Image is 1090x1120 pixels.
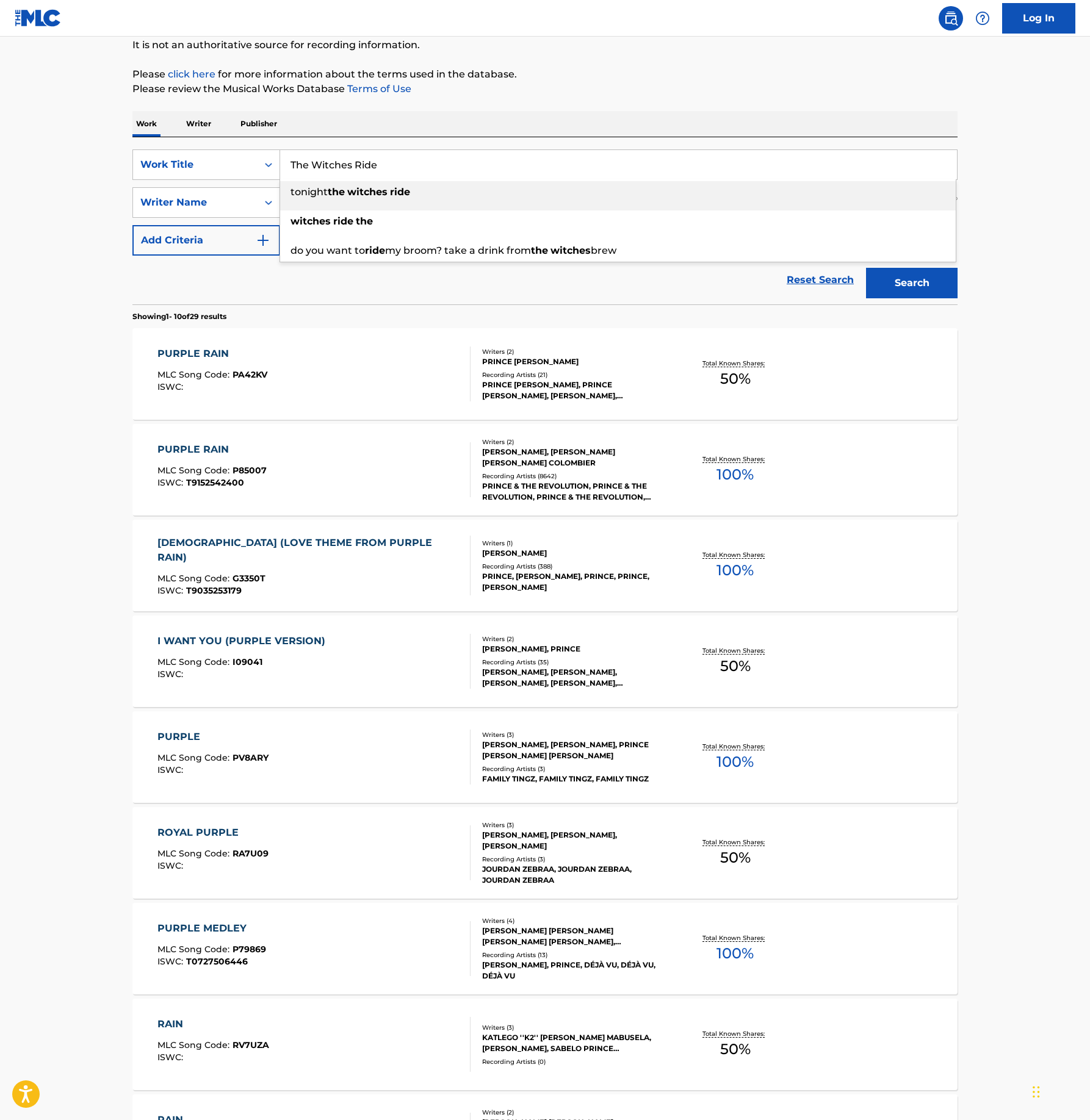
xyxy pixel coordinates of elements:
div: Recording Artists ( 3 ) [482,764,666,774]
div: Writers ( 1 ) [482,539,666,548]
a: Reset Search [781,267,860,293]
span: ISWC : [157,477,186,488]
div: [PERSON_NAME], [PERSON_NAME] [PERSON_NAME] COLOMBIER [482,447,666,468]
span: ISWC : [157,669,186,680]
span: T9152542400 [186,477,244,488]
span: PA42KV [233,369,267,380]
div: Recording Artists ( 21 ) [482,370,666,379]
span: MLC Song Code : [157,848,233,859]
span: RA7U09 [233,848,269,859]
a: PURPLE RAINMLC Song Code:PA42KVISWC:Writers (2)PRINCE [PERSON_NAME]Recording Artists (21)PRINCE [... [132,328,958,420]
span: 50 % [720,368,751,390]
div: FAMILY TINGZ, FAMILY TINGZ, FAMILY TINGZ [482,774,666,784]
span: RV7UZA [233,1039,269,1050]
a: click here [168,68,215,80]
div: Writers ( 4 ) [482,916,666,925]
span: ISWC : [157,860,186,871]
span: MLC Song Code : [157,1039,233,1050]
a: RAINMLC Song Code:RV7UZAISWC:Writers (3)KATLEGO ''K2'' [PERSON_NAME] MABUSELA, [PERSON_NAME], SAB... [132,999,958,1090]
span: T9035253179 [186,585,242,596]
p: Total Known Shares: [702,742,768,751]
img: help [975,11,990,26]
strong: witches [291,215,331,227]
div: Writers ( 2 ) [482,1108,666,1117]
strong: the [328,186,345,198]
div: Recording Artists ( 35 ) [482,658,666,667]
div: [PERSON_NAME], [PERSON_NAME], [PERSON_NAME], [PERSON_NAME], [PERSON_NAME] [482,667,666,689]
strong: ride [365,245,385,256]
div: JOURDAN ZEBRAA, JOURDAN ZEBRAA, JOURDAN ZEBRAA [482,864,666,886]
span: brew [591,245,616,256]
div: Writers ( 3 ) [482,820,666,830]
img: MLC Logo [15,9,62,27]
span: ISWC : [157,1052,186,1063]
div: PRINCE & THE REVOLUTION, PRINCE & THE REVOLUTION, PRINCE & THE REVOLUTION, PRINCE & THE REVOLUTIO... [482,481,666,503]
div: [PERSON_NAME], [PERSON_NAME], PRINCE [PERSON_NAME] [PERSON_NAME] [482,739,666,761]
p: Total Known Shares: [702,454,768,464]
p: Work [132,111,161,137]
span: ISWC : [157,956,186,967]
span: do you want to [291,245,365,256]
span: P85007 [233,465,267,476]
a: Terms of Use [345,83,411,95]
span: MLC Song Code : [157,465,233,476]
div: [PERSON_NAME], PRINCE, DÉJÀ VU, DÉJÀ VU, DÉJÀ VU [482,960,666,982]
div: PURPLE MEDLEY [157,921,266,936]
span: MLC Song Code : [157,573,233,584]
div: Recording Artists ( 13 ) [482,950,666,960]
p: Total Known Shares: [702,933,768,942]
div: Writers ( 2 ) [482,634,666,644]
span: 100 % [716,751,754,773]
div: Help [970,6,995,31]
form: Search Form [132,149,958,304]
div: [PERSON_NAME] [482,548,666,559]
span: PV8ARY [233,752,269,763]
span: MLC Song Code : [157,656,233,667]
span: T0727506446 [186,956,248,967]
button: Search [866,268,958,298]
span: 100 % [716,559,754,581]
iframe: Chat Widget [1029,1061,1090,1120]
div: PURPLE RAIN [157,442,267,457]
span: ISWC : [157,381,186,392]
div: [PERSON_NAME], [PERSON_NAME], [PERSON_NAME] [482,830,666,852]
div: [DEMOGRAPHIC_DATA] (LOVE THEME FROM PURPLE RAIN) [157,536,461,565]
div: RAIN [157,1017,269,1032]
span: MLC Song Code : [157,944,233,955]
span: 50 % [720,1038,751,1060]
span: MLC Song Code : [157,752,233,763]
div: Recording Artists ( 0 ) [482,1057,666,1066]
p: Total Known Shares: [702,838,768,847]
div: ROYAL PURPLE [157,825,269,840]
a: Log In [1002,3,1075,34]
div: PURPLE RAIN [157,346,267,361]
p: Showing 1 - 10 of 29 results [132,311,226,322]
button: Add Criteria [132,225,280,256]
div: [PERSON_NAME], PRINCE [482,644,666,655]
a: ROYAL PURPLEMLC Song Code:RA7U09ISWC:Writers (3)[PERSON_NAME], [PERSON_NAME], [PERSON_NAME]Record... [132,807,958,899]
p: It is not an authoritative source for recording information. [132,38,958,52]
strong: the [531,245,548,256]
div: Writers ( 3 ) [482,730,666,739]
p: Publisher [237,111,281,137]
span: I09041 [233,656,262,667]
span: P79869 [233,944,266,955]
div: Drag [1033,1074,1040,1110]
span: 50 % [720,655,751,677]
img: 9d2ae6d4665cec9f34b9.svg [256,233,270,248]
img: search [944,11,958,26]
span: 100 % [716,464,754,486]
div: PRINCE, [PERSON_NAME], PRINCE, PRINCE, [PERSON_NAME] [482,571,666,593]
a: [DEMOGRAPHIC_DATA] (LOVE THEME FROM PURPLE RAIN)MLC Song Code:G3350TISWC:T9035253179Writers (1)[P... [132,520,958,611]
strong: witches [347,186,388,198]
div: PURPLE [157,730,269,744]
div: PRINCE [PERSON_NAME], PRINCE [PERSON_NAME], [PERSON_NAME], [PERSON_NAME], PRINCE [PERSON_NAME] [482,379,666,401]
span: MLC Song Code : [157,369,233,380]
div: I WANT YOU (PURPLE VERSION) [157,634,331,648]
div: Writers ( 2 ) [482,347,666,356]
div: Recording Artists ( 3 ) [482,855,666,864]
div: Work Title [140,157,250,172]
span: G3350T [233,573,265,584]
div: Writer Name [140,195,250,210]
